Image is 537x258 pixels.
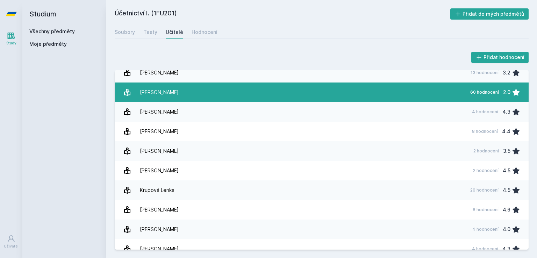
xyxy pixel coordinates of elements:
[503,66,510,80] div: 3.2
[140,222,179,236] div: [PERSON_NAME]
[503,85,510,99] div: 2.0
[473,207,499,213] div: 8 hodnocení
[166,29,183,36] div: Učitelé
[115,25,135,39] a: Soubory
[115,102,529,122] a: [PERSON_NAME] 4 hodnocení 4.3
[140,144,179,158] div: [PERSON_NAME]
[140,66,179,80] div: [PERSON_NAME]
[115,8,450,20] h2: Účetnictví I. (1FU201)
[450,8,529,20] button: Přidat do mých předmětů
[115,161,529,180] a: [PERSON_NAME] 2 hodnocení 4.5
[29,28,75,34] a: Všechny předměty
[502,242,510,256] div: 4.3
[115,200,529,220] a: [PERSON_NAME] 8 hodnocení 4.6
[503,222,510,236] div: 4.0
[115,141,529,161] a: [PERSON_NAME] 2 hodnocení 3.5
[140,203,179,217] div: [PERSON_NAME]
[140,164,179,178] div: [PERSON_NAME]
[470,187,499,193] div: 20 hodnocení
[140,242,179,256] div: [PERSON_NAME]
[472,109,498,115] div: 4 hodnocení
[115,220,529,239] a: [PERSON_NAME] 4 hodnocení 4.0
[471,70,499,76] div: 13 hodnocení
[192,29,217,36] div: Hodnocení
[502,105,510,119] div: 4.3
[143,25,157,39] a: Testy
[473,148,499,154] div: 2 hodnocení
[503,183,510,197] div: 4.5
[115,83,529,102] a: [PERSON_NAME] 60 hodnocení 2.0
[140,85,179,99] div: [PERSON_NAME]
[503,203,510,217] div: 4.6
[192,25,217,39] a: Hodnocení
[140,183,174,197] div: Krupová Lenka
[503,144,510,158] div: 3.5
[115,180,529,200] a: Krupová Lenka 20 hodnocení 4.5
[471,52,529,63] button: Přidat hodnocení
[4,244,19,249] div: Uživatel
[472,246,498,252] div: 4 hodnocení
[472,129,498,134] div: 8 hodnocení
[1,28,21,49] a: Study
[472,227,499,232] div: 4 hodnocení
[1,231,21,252] a: Uživatel
[140,105,179,119] div: [PERSON_NAME]
[143,29,157,36] div: Testy
[29,41,67,48] span: Moje předměty
[115,63,529,83] a: [PERSON_NAME] 13 hodnocení 3.2
[115,29,135,36] div: Soubory
[140,124,179,138] div: [PERSON_NAME]
[473,168,499,173] div: 2 hodnocení
[6,41,16,46] div: Study
[503,164,510,178] div: 4.5
[502,124,510,138] div: 4.4
[115,122,529,141] a: [PERSON_NAME] 8 hodnocení 4.4
[166,25,183,39] a: Učitelé
[470,89,499,95] div: 60 hodnocení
